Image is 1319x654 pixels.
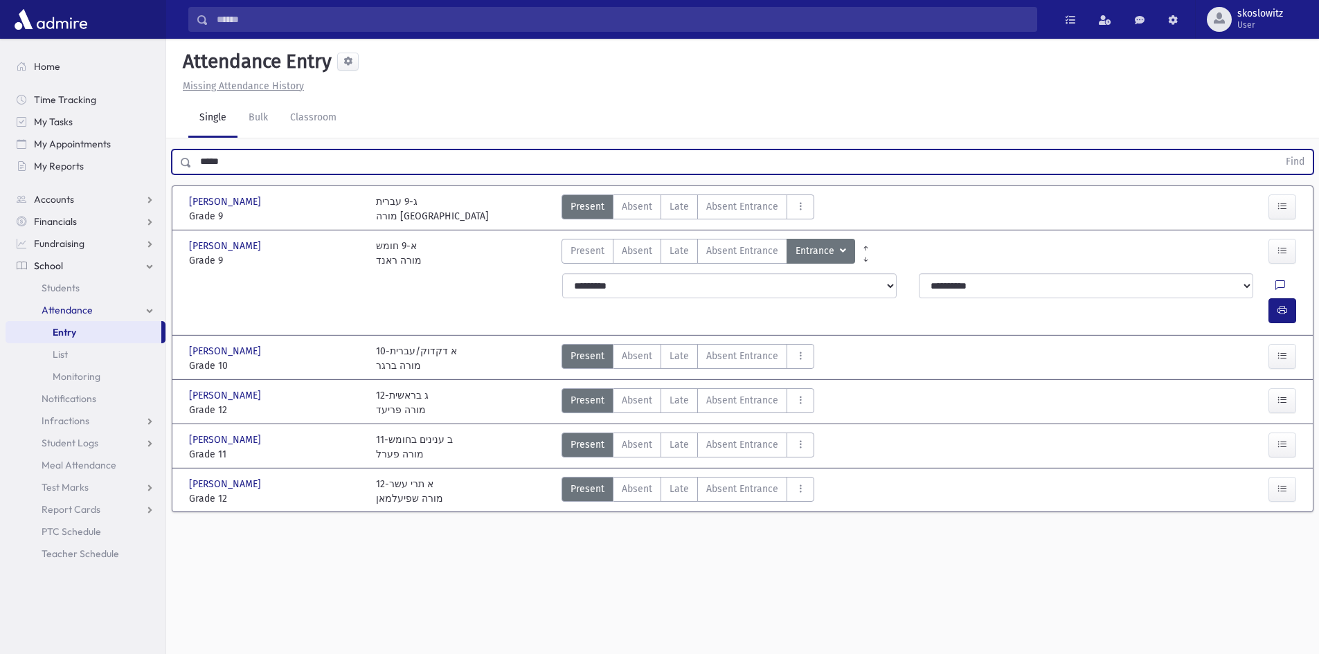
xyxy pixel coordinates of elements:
span: Late [670,349,689,363]
a: Single [188,99,237,138]
span: Grade 9 [189,253,362,268]
span: Infractions [42,415,89,427]
span: Absent Entrance [706,482,778,496]
div: 10-א דקדוק/עברית מורה ברגר [376,344,457,373]
span: Late [670,437,689,452]
span: Absent [622,244,652,258]
a: Monitoring [6,365,165,388]
button: Find [1277,150,1313,174]
span: List [53,348,68,361]
div: AttTypes [562,433,814,462]
span: [PERSON_NAME] [189,477,264,491]
span: skoslowitz [1237,8,1283,19]
span: [PERSON_NAME] [189,344,264,358]
a: Infractions [6,410,165,432]
div: AttTypes [562,388,814,417]
span: Grade 12 [189,491,362,506]
span: User [1237,19,1283,30]
a: Financials [6,210,165,233]
a: Entry [6,321,161,343]
span: Attendance [42,304,93,316]
span: My Appointments [34,138,111,150]
a: School [6,255,165,277]
a: Accounts [6,188,165,210]
span: Absent Entrance [706,199,778,214]
a: Student Logs [6,432,165,454]
a: My Appointments [6,133,165,155]
span: Grade 10 [189,358,362,373]
span: Test Marks [42,481,89,493]
span: Absent [622,393,652,408]
a: Fundraising [6,233,165,255]
span: Present [571,349,604,363]
span: Grade 11 [189,447,362,462]
span: Present [571,199,604,214]
a: Attendance [6,299,165,321]
span: Meal Attendance [42,459,116,471]
span: Late [670,482,689,496]
div: 12-א תרי עשר מורה שפיעלמאן [376,477,443,506]
span: [PERSON_NAME] [189,388,264,403]
span: Grade 12 [189,403,362,417]
a: PTC Schedule [6,520,165,543]
span: Present [571,393,604,408]
span: Absent Entrance [706,437,778,452]
span: Fundraising [34,237,84,250]
span: Student Logs [42,437,98,449]
a: My Reports [6,155,165,177]
div: AttTypes [562,477,814,506]
a: Report Cards [6,498,165,520]
span: Students [42,282,80,294]
div: א-9 חומש מורה ראנד [376,239,422,268]
a: Teacher Schedule [6,543,165,565]
a: Classroom [279,99,348,138]
span: Absent [622,199,652,214]
span: Present [571,437,604,452]
h5: Attendance Entry [177,50,332,73]
div: AttTypes [562,194,814,224]
a: My Tasks [6,111,165,133]
a: Missing Attendance History [177,80,304,92]
span: Absent [622,349,652,363]
span: [PERSON_NAME] [189,194,264,209]
a: Time Tracking [6,89,165,111]
span: Entry [53,326,76,338]
span: Financials [34,215,77,228]
span: School [34,260,63,272]
span: Late [670,393,689,408]
a: Bulk [237,99,279,138]
a: Notifications [6,388,165,410]
span: Entrance [796,244,837,259]
span: Absent Entrance [706,393,778,408]
span: Present [571,482,604,496]
a: Meal Attendance [6,454,165,476]
span: Monitoring [53,370,100,383]
span: Absent [622,482,652,496]
span: Report Cards [42,503,100,516]
a: Test Marks [6,476,165,498]
a: List [6,343,165,365]
span: Late [670,199,689,214]
span: Late [670,244,689,258]
a: Students [6,277,165,299]
span: Notifications [42,392,96,405]
span: Absent Entrance [706,244,778,258]
span: Present [571,244,604,258]
img: AdmirePro [11,6,91,33]
span: Absent Entrance [706,349,778,363]
span: Absent [622,437,652,452]
span: Teacher Schedule [42,547,119,560]
input: Search [208,7,1037,32]
span: [PERSON_NAME] [189,239,264,253]
div: 11-ב ענינים בחומש מורה פערל [376,433,453,462]
span: Time Tracking [34,93,96,106]
u: Missing Attendance History [183,80,304,92]
button: Entrance [787,239,855,264]
span: Grade 9 [189,209,362,224]
span: [PERSON_NAME] [189,433,264,447]
span: My Tasks [34,116,73,128]
span: PTC Schedule [42,525,101,538]
div: 12-ג בראשית מורה פריעד [376,388,429,417]
a: Home [6,55,165,78]
div: AttTypes [562,239,855,268]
